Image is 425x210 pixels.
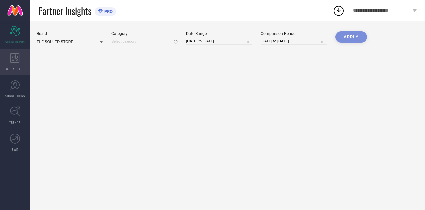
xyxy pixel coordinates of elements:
[111,31,178,36] div: Category
[9,120,21,125] span: TRENDS
[261,31,327,36] div: Comparison Period
[5,39,25,44] span: SCORECARDS
[103,9,113,14] span: PRO
[12,147,18,152] span: FWD
[5,93,25,98] span: SUGGESTIONS
[186,38,252,45] input: Select date range
[37,31,103,36] div: Brand
[38,4,91,18] span: Partner Insights
[333,5,345,17] div: Open download list
[261,38,327,45] input: Select comparison period
[6,66,24,71] span: WORKSPACE
[186,31,252,36] div: Date Range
